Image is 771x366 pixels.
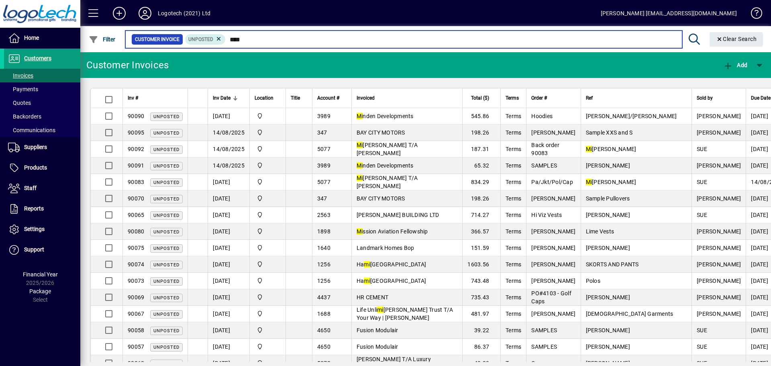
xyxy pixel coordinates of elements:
[531,344,557,350] span: SAMPLES
[153,131,179,136] span: Unposted
[586,162,630,169] span: [PERSON_NAME]
[317,311,330,317] span: 1688
[255,309,281,318] span: Central
[467,94,496,102] div: Total ($)
[697,94,741,102] div: Sold by
[462,306,500,322] td: 481.97
[531,113,553,119] span: Hoodies
[86,59,169,72] div: Customer Invoices
[153,114,179,119] span: Unposted
[255,194,281,203] span: Central
[291,94,307,102] div: Title
[153,262,179,268] span: Unposted
[128,212,144,218] span: 90065
[357,228,363,235] em: Mi
[586,311,673,317] span: [DEMOGRAPHIC_DATA] Garments
[317,294,330,301] span: 4437
[317,327,330,333] span: 4650
[357,195,405,202] span: BAY CITY MOTORS
[462,273,500,289] td: 743.48
[89,36,116,43] span: Filter
[506,146,521,152] span: Terms
[377,307,383,313] em: mi
[716,36,757,42] span: Clear Search
[721,58,749,72] button: Add
[128,278,144,284] span: 90073
[153,312,179,317] span: Unposted
[317,195,327,202] span: 347
[506,94,519,102] span: Terms
[462,256,500,273] td: 1603.56
[255,276,281,285] span: Central
[208,339,249,355] td: [DATE]
[128,94,183,102] div: Inv #
[128,228,144,235] span: 90080
[153,229,179,235] span: Unposted
[462,157,500,174] td: 65.32
[208,322,249,339] td: [DATE]
[697,146,707,152] span: SUE
[153,295,179,301] span: Unposted
[208,223,249,240] td: [DATE]
[317,162,330,169] span: 3989
[586,179,636,185] span: [PERSON_NAME]
[317,278,330,284] span: 1256
[128,129,144,136] span: 90095
[586,228,614,235] span: Lime Vests
[317,113,330,119] span: 3989
[24,185,37,191] span: Staff
[697,195,741,202] span: [PERSON_NAME]
[357,94,458,102] div: Invoiced
[357,175,363,181] em: Mi
[153,147,179,152] span: Unposted
[208,108,249,125] td: [DATE]
[751,94,771,102] span: Due Date
[531,290,571,305] span: PO#4103 - Golf Caps
[506,327,521,333] span: Terms
[531,261,575,268] span: [PERSON_NAME]
[4,178,80,198] a: Staff
[8,127,55,133] span: Communications
[531,129,575,136] span: [PERSON_NAME]
[317,146,330,152] span: 5077
[531,228,575,235] span: [PERSON_NAME]
[586,327,630,333] span: [PERSON_NAME]
[531,311,575,317] span: [PERSON_NAME]
[745,2,761,28] a: Knowledge Base
[8,113,41,120] span: Backorders
[255,161,281,170] span: Central
[462,223,500,240] td: 366.57
[317,344,330,350] span: 4650
[208,256,249,273] td: [DATE]
[4,219,80,239] a: Settings
[506,228,521,235] span: Terms
[23,271,58,278] span: Financial Year
[462,174,500,190] td: 834.29
[208,289,249,306] td: [DATE]
[357,294,388,301] span: HR CEMENT
[723,62,747,68] span: Add
[586,278,600,284] span: Polos
[8,100,31,106] span: Quotes
[357,142,363,148] em: Mi
[506,195,521,202] span: Terms
[462,322,500,339] td: 39.22
[153,328,179,333] span: Unposted
[531,195,575,202] span: [PERSON_NAME]
[255,260,281,269] span: Central
[188,37,213,42] span: Unposted
[255,112,281,121] span: Central
[364,261,370,268] em: mi
[4,110,80,123] a: Backorders
[357,228,428,235] span: ssion Aviation Fellowship
[531,162,557,169] span: SAMPLES
[317,94,347,102] div: Account #
[357,245,414,251] span: Landmark Homes Bop
[697,261,741,268] span: [PERSON_NAME]
[357,129,405,136] span: BAY CITY MOTORS
[462,190,500,207] td: 198.26
[697,94,713,102] span: Sold by
[357,344,398,350] span: Fusion Modulair
[255,227,281,236] span: Central
[357,142,418,156] span: [PERSON_NAME] T/A [PERSON_NAME]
